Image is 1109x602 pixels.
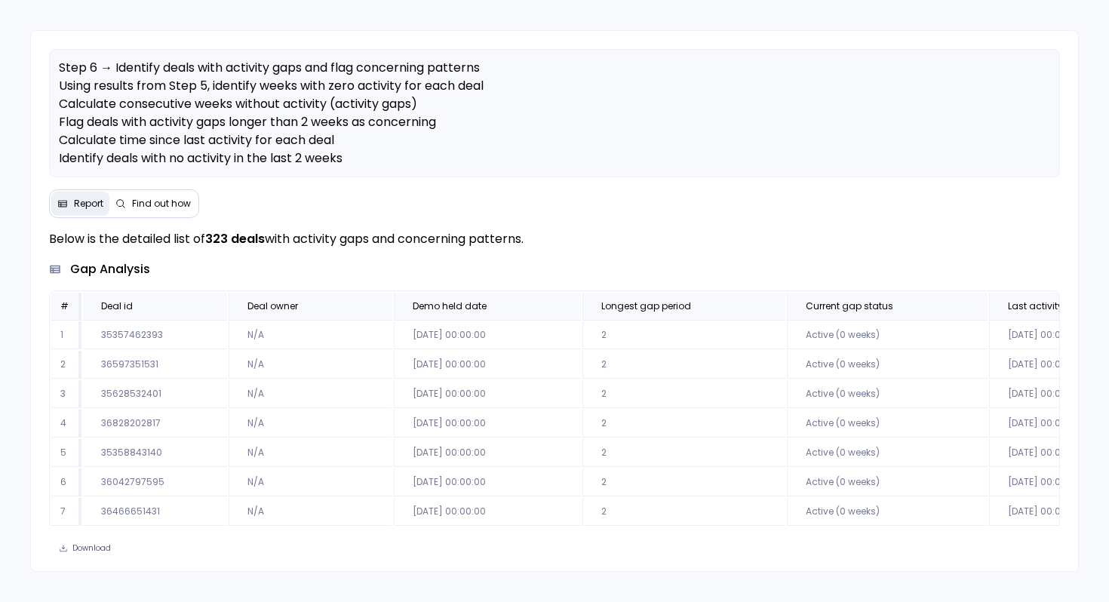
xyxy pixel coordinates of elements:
span: Last activity date [1008,300,1087,312]
td: 2 [582,498,785,526]
td: [DATE] 00:00:00 [394,468,581,496]
td: 2 [582,468,785,496]
td: N/A [229,468,392,496]
td: [DATE] 00:00:00 [394,439,581,467]
td: 4 [51,410,81,438]
td: [DATE] 00:00:00 [394,321,581,349]
p: Below is the detailed list of with activity gaps and concerning patterns. [49,230,1060,248]
td: 5 [51,439,81,467]
td: Active (0 weeks) [787,439,988,467]
td: N/A [229,410,392,438]
td: N/A [229,498,392,526]
td: [DATE] 00:00:00 [394,498,581,526]
td: 36597351531 [83,351,227,379]
span: # [60,299,69,312]
td: Active (0 weeks) [787,380,988,408]
td: 2 [51,351,81,379]
span: Deal owner [247,300,298,312]
td: 7 [51,498,81,526]
span: Download [72,543,111,554]
td: [DATE] 00:00:00 [394,380,581,408]
span: Step 6 → Identify deals with activity gaps and flag concerning patterns Using results from Step 5... [59,59,874,203]
td: Active (0 weeks) [787,321,988,349]
button: Find out how [109,192,197,216]
td: [DATE] 00:00:00 [394,351,581,379]
td: 3 [51,380,81,408]
td: 2 [582,380,785,408]
td: 2 [582,410,785,438]
td: 2 [582,321,785,349]
strong: 323 deals [205,230,265,247]
span: Find out how [132,198,191,210]
td: 35358843140 [83,439,227,467]
td: Active (0 weeks) [787,410,988,438]
td: 36466651431 [83,498,227,526]
td: Active (0 weeks) [787,468,988,496]
td: 2 [582,351,785,379]
span: Report [74,198,103,210]
td: N/A [229,439,392,467]
td: 36828202817 [83,410,227,438]
td: 6 [51,468,81,496]
span: Current gap status [806,300,893,312]
td: 36042797595 [83,468,227,496]
td: N/A [229,321,392,349]
button: Report [51,192,109,216]
td: Active (0 weeks) [787,351,988,379]
span: gap analysis [70,260,150,278]
td: 35357462393 [83,321,227,349]
button: Download [49,538,121,559]
td: N/A [229,380,392,408]
td: 2 [582,439,785,467]
td: N/A [229,351,392,379]
td: 35628532401 [83,380,227,408]
td: [DATE] 00:00:00 [394,410,581,438]
td: Active (0 weeks) [787,498,988,526]
span: Deal id [101,300,133,312]
span: Demo held date [413,300,487,312]
td: 1 [51,321,81,349]
span: Longest gap period [601,300,691,312]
